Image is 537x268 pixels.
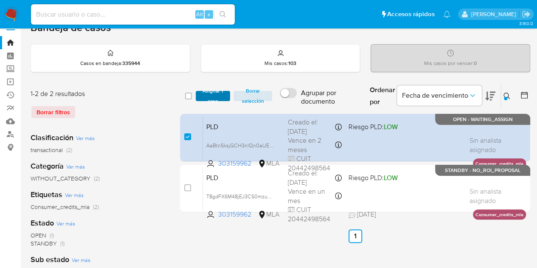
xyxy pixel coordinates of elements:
[214,8,231,20] button: search-icon
[471,10,519,18] p: nicolas.fernandezallen@mercadolibre.com
[519,20,533,27] span: 3.160.0
[208,10,210,18] span: s
[31,9,235,20] input: Buscar usuario o caso...
[387,10,435,19] span: Accesos rápidos
[196,10,203,18] span: Alt
[443,11,450,18] a: Notificaciones
[522,10,531,19] a: Salir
